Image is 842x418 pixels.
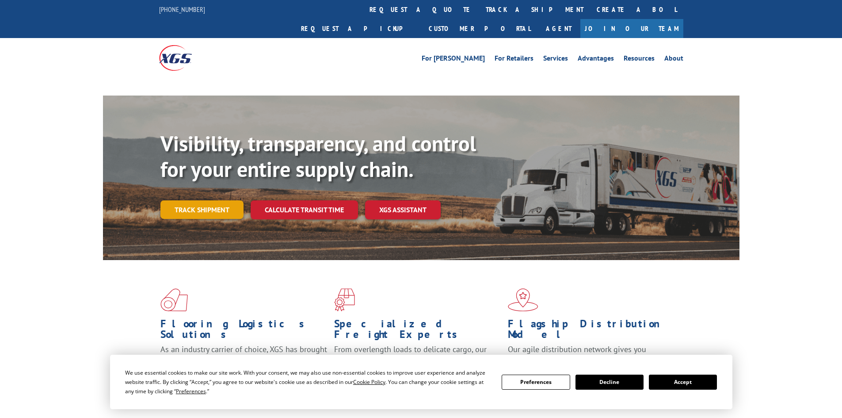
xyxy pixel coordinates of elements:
[508,344,671,365] span: Our agile distribution network gives you nationwide inventory management on demand.
[580,19,683,38] a: Join Our Team
[508,318,675,344] h1: Flagship Distribution Model
[334,344,501,383] p: From overlength loads to delicate cargo, our experienced staff knows the best way to move your fr...
[294,19,422,38] a: Request a pickup
[495,55,533,65] a: For Retailers
[110,355,732,409] div: Cookie Consent Prompt
[537,19,580,38] a: Agent
[160,318,328,344] h1: Flooring Logistics Solutions
[160,288,188,311] img: xgs-icon-total-supply-chain-intelligence-red
[578,55,614,65] a: Advantages
[334,318,501,344] h1: Specialized Freight Experts
[125,368,491,396] div: We use essential cookies to make our site work. With your consent, we may also use non-essential ...
[251,200,358,219] a: Calculate transit time
[176,387,206,395] span: Preferences
[649,375,717,390] button: Accept
[664,55,683,65] a: About
[160,130,476,183] b: Visibility, transparency, and control for your entire supply chain.
[353,378,385,386] span: Cookie Policy
[508,288,538,311] img: xgs-icon-flagship-distribution-model-red
[543,55,568,65] a: Services
[502,375,570,390] button: Preferences
[365,200,441,219] a: XGS ASSISTANT
[160,200,244,219] a: Track shipment
[422,55,485,65] a: For [PERSON_NAME]
[159,5,205,14] a: [PHONE_NUMBER]
[624,55,655,65] a: Resources
[160,344,327,376] span: As an industry carrier of choice, XGS has brought innovation and dedication to flooring logistics...
[334,288,355,311] img: xgs-icon-focused-on-flooring-red
[422,19,537,38] a: Customer Portal
[575,375,644,390] button: Decline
